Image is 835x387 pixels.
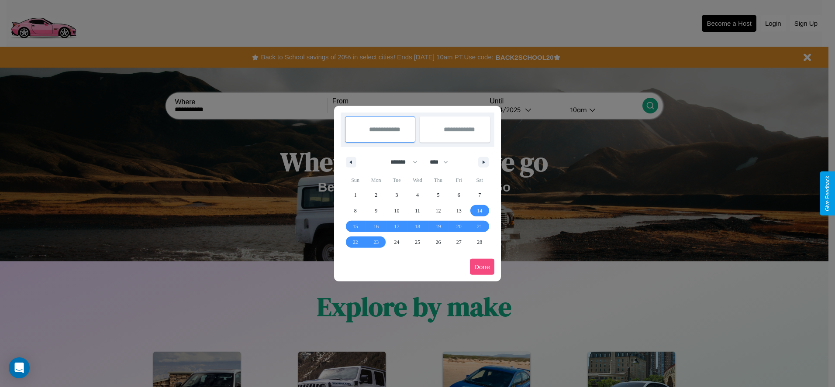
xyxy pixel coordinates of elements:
button: 10 [386,203,407,219]
span: 9 [375,203,377,219]
button: Done [470,259,494,275]
button: 9 [366,203,386,219]
div: Open Intercom Messenger [9,357,30,378]
span: 22 [353,234,358,250]
span: 20 [456,219,462,234]
button: 5 [428,187,449,203]
span: 12 [435,203,441,219]
button: 4 [407,187,428,203]
button: 12 [428,203,449,219]
button: 13 [449,203,469,219]
span: 24 [394,234,400,250]
button: 2 [366,187,386,203]
button: 21 [469,219,490,234]
span: 17 [394,219,400,234]
span: 23 [373,234,379,250]
span: 25 [415,234,420,250]
span: 14 [477,203,482,219]
button: 16 [366,219,386,234]
button: 7 [469,187,490,203]
button: 18 [407,219,428,234]
span: 19 [435,219,441,234]
span: 18 [415,219,420,234]
button: 8 [345,203,366,219]
span: Wed [407,173,428,187]
span: Sun [345,173,366,187]
span: 27 [456,234,462,250]
button: 11 [407,203,428,219]
span: 3 [396,187,398,203]
button: 17 [386,219,407,234]
button: 27 [449,234,469,250]
span: 21 [477,219,482,234]
span: Sat [469,173,490,187]
span: 4 [416,187,419,203]
button: 24 [386,234,407,250]
button: 28 [469,234,490,250]
span: Tue [386,173,407,187]
button: 14 [469,203,490,219]
button: 26 [428,234,449,250]
button: 6 [449,187,469,203]
button: 15 [345,219,366,234]
span: 13 [456,203,462,219]
button: 22 [345,234,366,250]
span: Thu [428,173,449,187]
span: 7 [478,187,481,203]
span: 11 [415,203,420,219]
div: Give Feedback [825,176,831,211]
button: 3 [386,187,407,203]
span: 6 [458,187,460,203]
span: 28 [477,234,482,250]
span: 2 [375,187,377,203]
span: Mon [366,173,386,187]
button: 20 [449,219,469,234]
span: 16 [373,219,379,234]
span: 8 [354,203,357,219]
span: 26 [435,234,441,250]
button: 19 [428,219,449,234]
span: 15 [353,219,358,234]
button: 1 [345,187,366,203]
span: 1 [354,187,357,203]
span: 10 [394,203,400,219]
button: 25 [407,234,428,250]
span: 5 [437,187,439,203]
button: 23 [366,234,386,250]
span: Fri [449,173,469,187]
